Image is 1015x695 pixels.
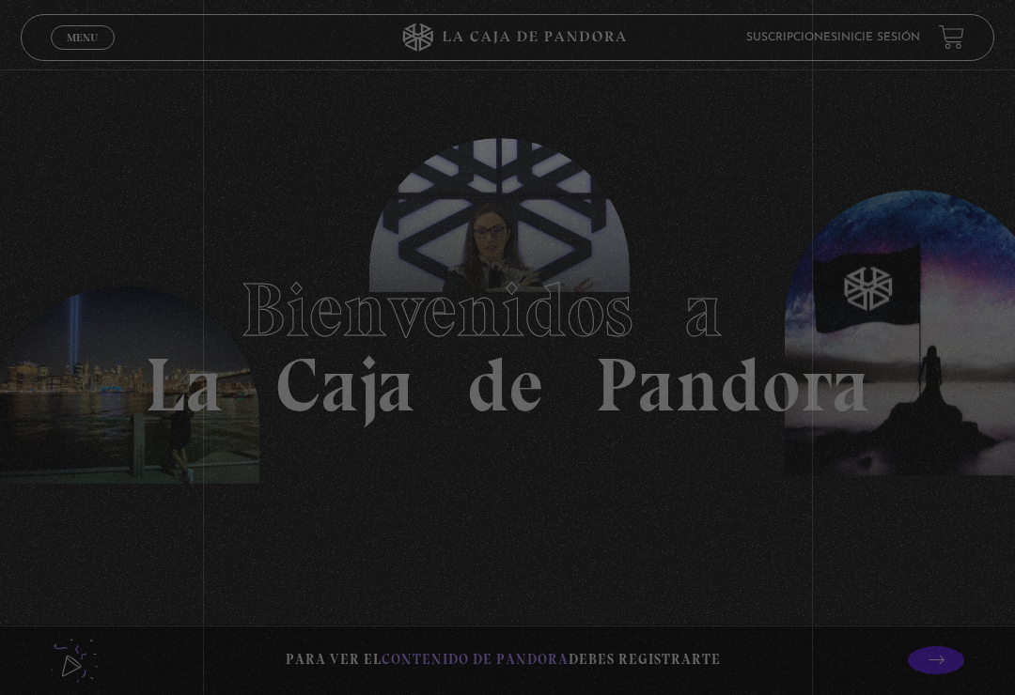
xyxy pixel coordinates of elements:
[939,24,964,50] a: View your shopping cart
[241,265,774,355] span: Bienvenidos a
[67,32,98,43] span: Menu
[382,651,569,668] span: contenido de Pandora
[286,647,721,672] p: Para ver el debes registrarte
[145,272,870,423] h1: La Caja de Pandora
[837,32,920,43] a: Inicie sesión
[746,32,837,43] a: Suscripciones
[61,48,105,61] span: Cerrar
